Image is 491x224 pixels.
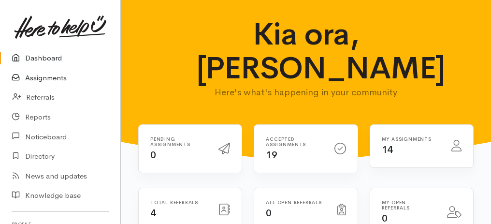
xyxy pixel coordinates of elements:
span: 0 [266,207,272,219]
p: Here's what's happening in your community [196,86,416,99]
h6: My open referrals [382,200,435,210]
h6: All open referrals [266,200,325,205]
h1: Kia ora, [PERSON_NAME] [196,17,416,86]
h6: Accepted assignments [266,136,322,147]
span: 19 [266,149,277,161]
h6: Total referrals [150,200,207,205]
h6: My assignments [382,136,440,142]
span: 0 [150,149,156,161]
h6: Pending assignments [150,136,207,147]
span: 14 [382,144,393,156]
span: 4 [150,207,156,219]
